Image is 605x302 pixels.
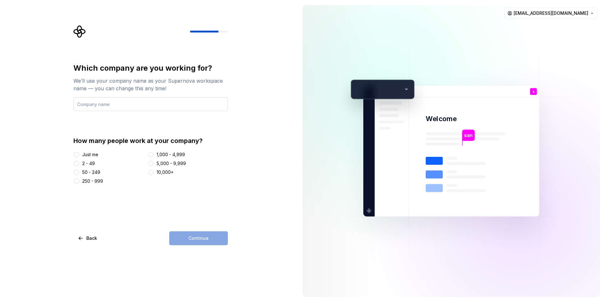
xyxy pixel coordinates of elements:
[514,10,588,16] span: [EMAIL_ADDRESS][DOMAIN_NAME]
[73,25,86,38] svg: Supernova Logo
[533,90,534,93] p: s
[73,136,228,145] div: How many people work at your company?
[73,63,228,73] div: Which company are you working for?
[82,151,98,158] div: Just me
[157,151,185,158] div: 1,000 - 4,999
[73,77,228,92] div: We’ll use your company name as your Supernova workspace name — you can change this any time!
[73,97,228,111] input: Company name
[73,231,102,245] button: Back
[82,160,95,167] div: 2 - 49
[426,114,457,123] p: Welcome
[86,235,97,241] span: Back
[464,132,472,139] p: san
[504,8,597,19] button: [EMAIL_ADDRESS][DOMAIN_NAME]
[82,178,103,184] div: 250 - 999
[157,160,186,167] div: 5,000 - 9,999
[82,169,100,175] div: 50 - 249
[157,169,174,175] div: 10,000+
